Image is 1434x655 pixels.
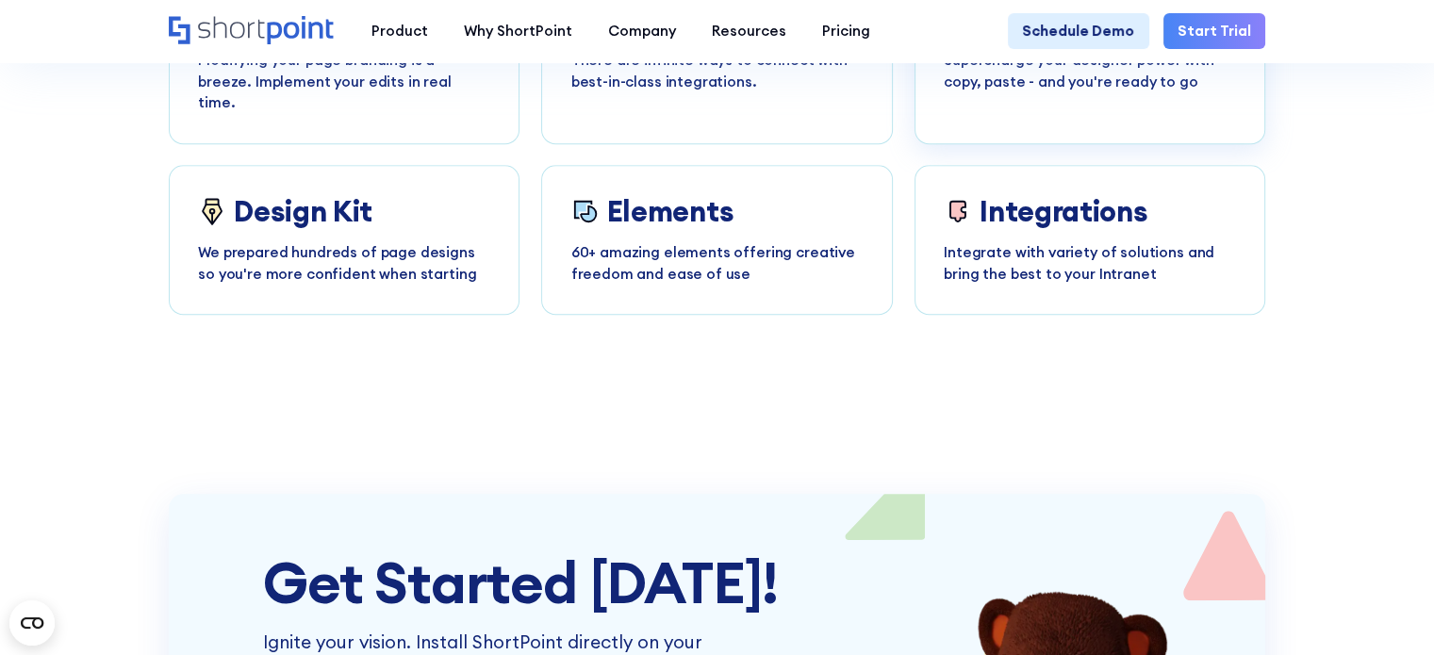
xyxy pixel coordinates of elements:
h3: Elements [607,195,734,228]
a: Elements60+ amazing elements offering creative freedom and ease of use [541,165,893,315]
a: Why ShortPoint [446,13,590,49]
div: Pricing [822,21,870,42]
h3: Design Kit [234,195,372,228]
p: There are infinite ways to connect with best-in-class integrations. [571,50,864,93]
div: Get Started [DATE]! [263,551,1172,614]
p: Integrate with variety of solutions and bring the best to your Intranet [944,242,1236,286]
div: Why ShortPoint [464,21,572,42]
a: Schedule Demo [1008,13,1148,49]
p: 60+ amazing elements offering creative freedom and ease of use [571,242,864,286]
a: Pricing [804,13,888,49]
a: Design KitWe prepared hundreds of page designs so you're more confident when starting [169,165,520,315]
p: We prepared hundreds of page designs so you're more confident when starting [198,242,490,286]
a: IntegrationsIntegrate with variety of solutions and bring the best to your Intranet [915,165,1266,315]
a: Resources [694,13,804,49]
div: Company [608,21,676,42]
div: Product [371,21,428,42]
p: Modifying your page branding is a breeze. Implement your edits in real time. [198,50,490,114]
a: Home [169,16,336,47]
h3: Integrations [980,195,1147,228]
a: Start Trial [1163,13,1265,49]
button: Open CMP widget [9,600,55,646]
p: Supercharge your designer power with copy, paste - and you're ready to go [944,50,1236,93]
a: Product [354,13,446,49]
iframe: Chat Widget [1096,437,1434,655]
a: Company [590,13,694,49]
div: Resources [712,21,786,42]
